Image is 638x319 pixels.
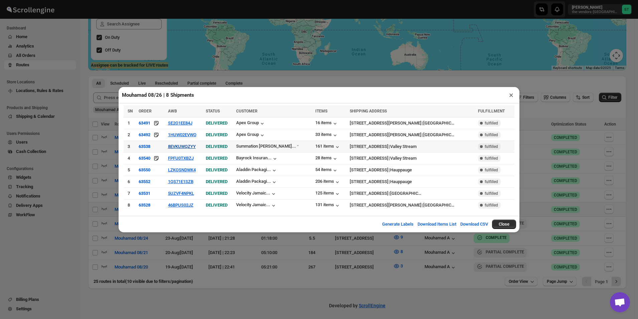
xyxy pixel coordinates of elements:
[236,109,258,113] span: CUSTOMER
[350,132,474,138] div: |
[315,179,341,185] button: 206 items
[423,132,455,138] div: [GEOGRAPHIC_DATA]
[350,167,388,173] div: [STREET_ADDRESS]
[168,156,194,161] button: FPFU0TXBZJ
[378,218,418,231] button: Generate Labels
[350,109,387,113] span: SHIPPING ADDRESS
[350,190,388,197] div: [STREET_ADDRESS]
[206,121,227,126] span: DELIVERED
[350,120,422,127] div: [STREET_ADDRESS][PERSON_NAME]
[485,203,498,208] span: fulfilled
[350,155,388,162] div: [STREET_ADDRESS]
[206,144,227,149] span: DELIVERED
[139,132,150,137] div: 63492
[485,179,498,184] span: fulfilled
[206,109,220,113] span: STATUS
[390,190,422,197] div: [GEOGRAPHIC_DATA]
[315,120,338,127] button: 16 items
[139,132,150,138] button: 63492
[315,132,338,139] button: 33 items
[610,292,630,312] a: Open chat
[485,156,498,161] span: fulfilled
[350,178,388,185] div: [STREET_ADDRESS]
[315,202,341,209] button: 131 items
[315,190,341,197] button: 125 items
[139,121,150,126] div: 63491
[168,203,193,208] button: 46BPUS02JZ
[168,109,177,113] span: AWB
[236,120,266,127] button: Apex Group
[206,191,227,196] span: DELIVERED
[236,132,266,139] button: Apex Group
[168,179,193,184] button: 1QS71E1SZB
[315,144,341,150] div: 161 items
[236,144,300,150] button: Summation [PERSON_NAME]...
[390,143,417,150] div: Valley Stream
[124,117,137,129] td: 1
[350,202,422,209] div: [STREET_ADDRESS][PERSON_NAME]
[414,218,460,231] button: Download Items List
[206,167,227,172] span: DELIVERED
[390,178,412,185] div: Hauppauge
[236,167,278,174] button: Aladdin Packagi...
[139,155,150,162] button: 63540
[485,132,498,138] span: fulfilled
[390,167,412,173] div: Hauppauge
[236,202,270,207] div: Velocity Jamaic...
[350,178,474,185] div: |
[315,167,338,174] button: 54 items
[478,109,505,113] span: FULFILLMENT
[139,120,150,127] button: 63491
[124,129,137,141] td: 2
[168,121,192,126] button: SE2O1EE84J
[168,167,196,172] button: LZKOSNDWK4
[485,121,498,126] span: fulfilled
[350,155,474,162] div: |
[139,191,150,196] button: 63531
[315,109,327,113] span: ITEMS
[139,144,150,149] button: 63538
[350,132,422,138] div: [STREET_ADDRESS][PERSON_NAME]
[456,218,492,231] button: Download CSV
[206,132,227,137] span: DELIVERED
[506,90,516,100] button: ×
[423,202,455,209] div: [GEOGRAPHIC_DATA]
[236,190,270,195] div: Velocity Jamaic...
[485,167,498,173] span: fulfilled
[139,167,150,172] button: 63550
[236,155,272,160] div: Bayrock Insuran...
[206,179,227,184] span: DELIVERED
[139,179,150,184] div: 63552
[206,156,227,161] span: DELIVERED
[236,179,278,185] button: Aladdin Packagi...
[236,190,277,197] button: Velocity Jamaic...
[124,199,137,211] td: 8
[124,164,137,176] td: 5
[350,143,388,150] div: [STREET_ADDRESS]
[492,220,516,229] button: Close
[236,202,277,209] button: Velocity Jamaic...
[139,109,152,113] span: ORDER
[139,203,150,208] div: 63528
[139,156,150,161] div: 63540
[236,167,271,172] div: Aladdin Packagi...
[350,202,474,209] div: |
[315,155,338,162] button: 28 items
[124,141,137,152] td: 3
[350,143,474,150] div: |
[485,144,498,149] span: fulfilled
[206,203,227,208] span: DELIVERED
[236,179,271,184] div: Aladdin Packagi...
[423,120,455,127] div: [GEOGRAPHIC_DATA]
[168,191,194,196] button: 5UZVF4NPKL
